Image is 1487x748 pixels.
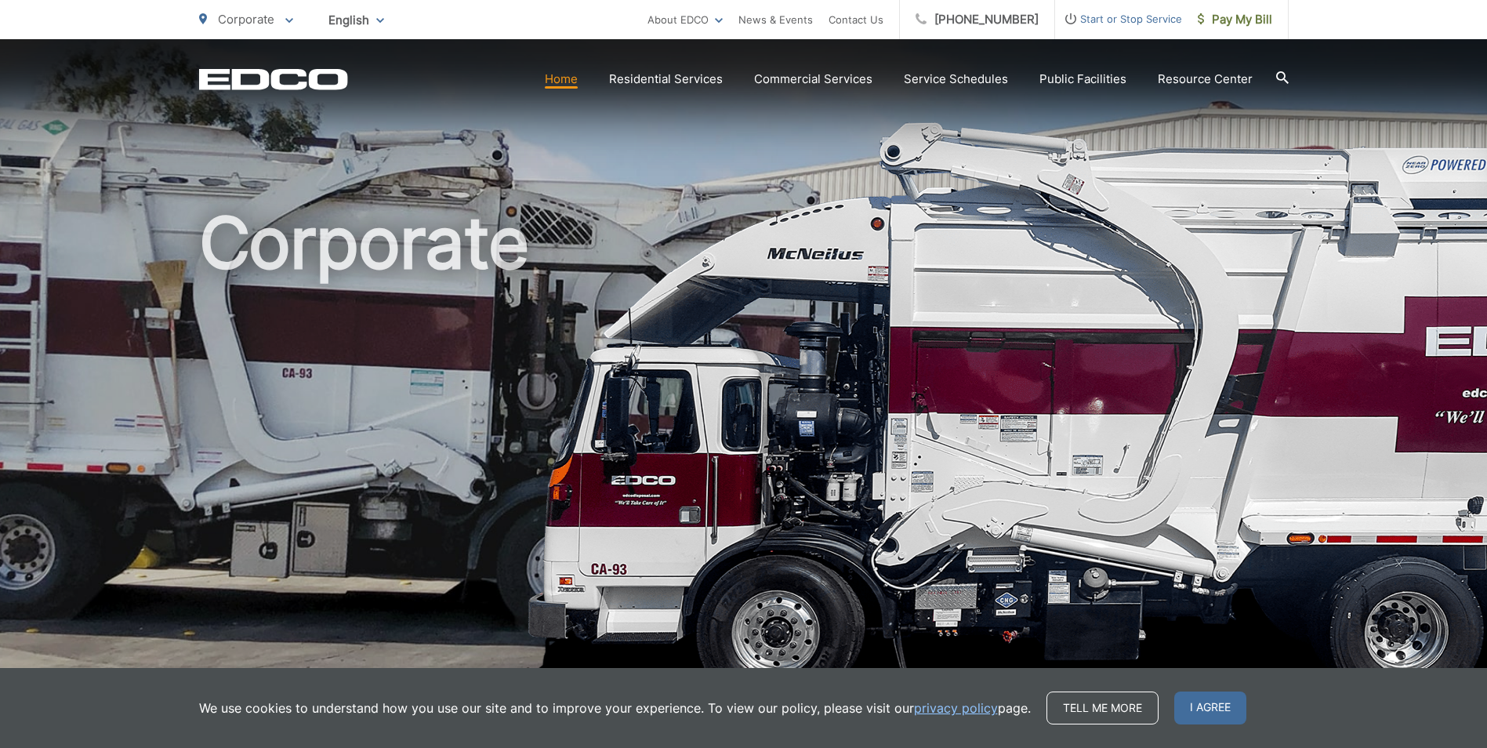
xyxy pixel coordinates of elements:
[914,699,998,717] a: privacy policy
[829,10,883,29] a: Contact Us
[218,12,274,27] span: Corporate
[317,6,396,34] span: English
[609,70,723,89] a: Residential Services
[1198,10,1272,29] span: Pay My Bill
[738,10,813,29] a: News & Events
[1174,692,1246,724] span: I agree
[1046,692,1159,724] a: Tell me more
[199,699,1031,717] p: We use cookies to understand how you use our site and to improve your experience. To view our pol...
[1158,70,1253,89] a: Resource Center
[754,70,872,89] a: Commercial Services
[647,10,723,29] a: About EDCO
[545,70,578,89] a: Home
[199,204,1289,700] h1: Corporate
[199,68,348,90] a: EDCD logo. Return to the homepage.
[1039,70,1126,89] a: Public Facilities
[904,70,1008,89] a: Service Schedules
